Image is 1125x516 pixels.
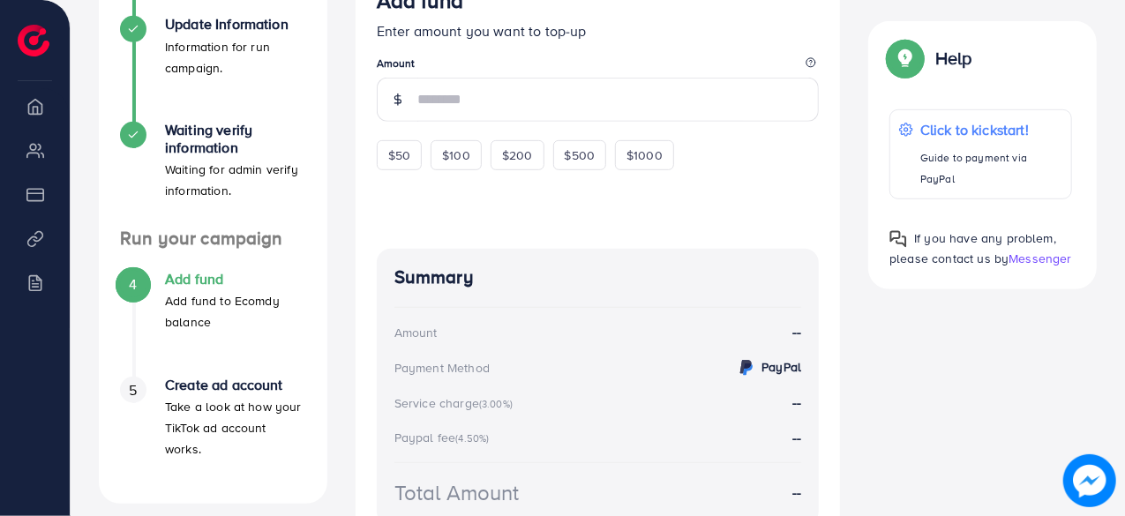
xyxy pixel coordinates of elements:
li: Waiting verify information [99,122,327,228]
span: $100 [442,146,470,164]
span: $200 [502,146,533,164]
strong: -- [792,428,801,447]
strong: -- [792,322,801,342]
p: Guide to payment via PayPal [920,147,1062,190]
strong: -- [792,482,801,503]
div: Payment Method [394,359,490,377]
p: Enter amount you want to top-up [377,20,820,41]
p: Information for run campaign. [165,36,306,79]
h4: Summary [394,266,802,288]
small: (3.00%) [479,397,513,411]
img: logo [18,25,49,56]
span: 5 [129,380,137,400]
p: Help [935,48,972,69]
h4: Update Information [165,16,306,33]
div: Amount [394,324,438,341]
p: Click to kickstart! [920,119,1062,140]
p: Add fund to Ecomdy balance [165,290,306,333]
li: Update Information [99,16,327,122]
span: 4 [129,274,137,295]
img: Popup guide [889,230,907,248]
div: Service charge [394,394,518,412]
span: $500 [565,146,596,164]
p: Take a look at how your TikTok ad account works. [165,396,306,460]
span: $50 [388,146,410,164]
span: $1000 [626,146,663,164]
h4: Run your campaign [99,228,327,250]
h4: Waiting verify information [165,122,306,155]
img: credit [736,357,757,378]
span: Messenger [1009,250,1071,267]
li: Add fund [99,271,327,377]
div: Total Amount [394,477,520,508]
span: If you have any problem, please contact us by [889,229,1056,267]
img: image [1065,456,1115,506]
li: Create ad account [99,377,327,482]
div: Paypal fee [394,429,495,446]
small: (4.50%) [455,431,489,445]
img: Popup guide [889,42,921,74]
strong: -- [792,393,801,412]
h4: Create ad account [165,377,306,393]
p: Waiting for admin verify information. [165,159,306,201]
legend: Amount [377,56,820,78]
strong: PayPal [761,358,801,376]
h4: Add fund [165,271,306,288]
